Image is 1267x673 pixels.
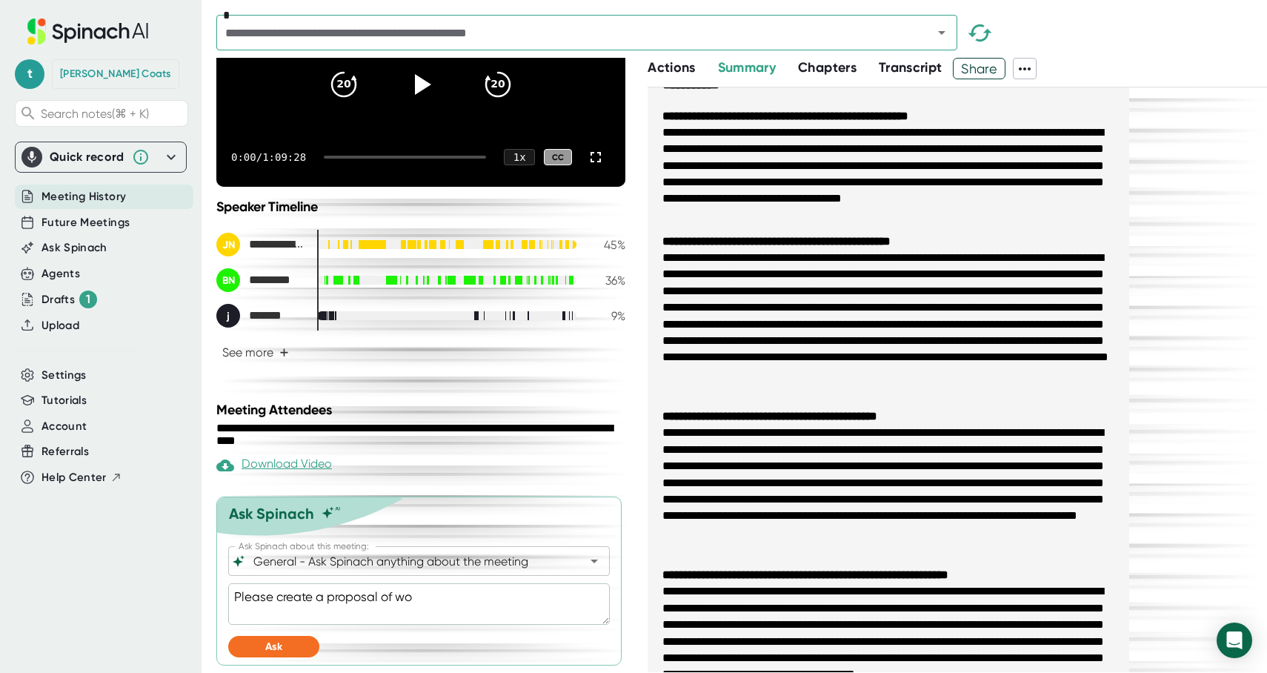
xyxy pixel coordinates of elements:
[228,636,319,657] button: Ask
[216,268,305,292] div: Bobby Nap
[216,339,295,365] button: See more+
[21,142,180,172] div: Quick record
[718,59,776,76] span: Summary
[41,188,126,205] button: Meeting History
[50,150,124,165] div: Quick record
[931,22,952,43] button: Open
[60,67,171,81] div: Teresa Coats
[588,273,625,288] div: 36 %
[41,214,130,231] button: Future Meetings
[41,392,87,409] button: Tutorials
[648,59,695,76] span: Actions
[216,304,240,328] div: j
[216,268,240,292] div: BN
[798,58,857,78] button: Chapters
[879,58,942,78] button: Transcript
[216,199,625,215] div: Speaker Timeline
[718,58,776,78] button: Summary
[231,151,306,163] div: 0:00 / 1:09:28
[15,59,44,89] span: t
[41,418,87,435] button: Account
[953,58,1005,79] button: Share
[41,239,107,256] button: Ask Spinach
[798,59,857,76] span: Chapters
[216,233,240,256] div: JN
[216,457,332,474] div: Download Video
[279,347,289,359] span: +
[584,551,605,571] button: Open
[41,291,97,308] div: Drafts
[41,443,89,460] button: Referrals
[41,367,87,384] button: Settings
[265,640,282,653] span: Ask
[216,233,305,256] div: Justin - Co-Founder Neesh.Ai
[229,505,314,523] div: Ask Spinach
[250,551,562,571] input: What can we do to help?
[41,291,97,308] button: Drafts 1
[504,149,535,165] div: 1 x
[79,291,97,308] div: 1
[228,583,610,625] textarea: Please create a proposal of wo
[41,265,80,282] button: Agents
[41,107,149,121] span: Search notes (⌘ + K)
[41,469,107,486] span: Help Center
[588,238,625,252] div: 45 %
[41,469,122,486] button: Help Center
[216,402,629,418] div: Meeting Attendees
[648,58,695,78] button: Actions
[544,149,572,166] div: CC
[41,317,79,334] button: Upload
[588,309,625,323] div: 9 %
[879,59,942,76] span: Transcript
[1217,623,1252,658] div: Open Intercom Messenger
[954,56,1005,82] span: Share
